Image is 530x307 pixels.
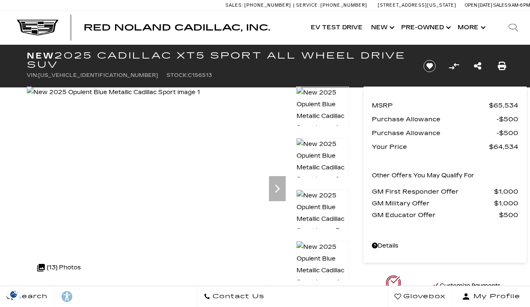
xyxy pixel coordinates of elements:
button: Open user profile menu [452,286,530,307]
span: Red Noland Cadillac, Inc. [84,23,270,33]
span: Search [13,291,48,302]
span: 9 AM-6 PM [508,3,530,8]
span: $500 [497,127,518,139]
span: Contact Us [210,291,264,302]
a: Service: [PHONE_NUMBER] [293,3,369,8]
p: Other Offers You May Qualify For [372,170,474,182]
button: Compare Vehicle [448,60,460,72]
span: [PHONE_NUMBER] [320,3,367,8]
button: Save vehicle [420,59,439,73]
a: Details [372,240,518,252]
div: Next [269,176,286,201]
a: EV Test Drive [307,11,367,44]
a: Print this New 2025 Cadillac XT5 Sport All Wheel Drive SUV [498,60,506,72]
span: MSRP [372,100,489,111]
a: MSRP $65,534 [372,100,518,111]
img: New 2025 Opulent Blue Metallic Cadillac Sport image 1 [296,87,349,134]
a: Glovebox [388,286,452,307]
span: $65,534 [489,100,518,111]
span: Open [DATE] [465,3,492,8]
img: New 2025 Opulent Blue Metallic Cadillac Sport image 3 [296,189,349,237]
a: [STREET_ADDRESS][US_STATE] [378,3,456,8]
span: My Profile [470,291,520,302]
div: (13) Photos [33,258,85,278]
a: Pre-Owned [397,11,453,44]
a: Your Price $64,534 [372,141,518,153]
img: New 2025 Opulent Blue Metallic Cadillac Sport image 2 [296,138,349,186]
span: $500 [497,113,518,125]
span: VIN: [27,72,38,78]
span: $64,534 [489,141,518,153]
img: Cadillac Dark Logo with Cadillac White Text [17,20,59,36]
span: Your Price [372,141,489,153]
span: [PHONE_NUMBER] [244,3,291,8]
span: Sales: [225,3,243,8]
span: GM Educator Offer [372,209,499,221]
img: Opt-Out Icon [4,290,23,299]
span: Glovebox [401,291,446,302]
a: GM First Responder Offer $1,000 [372,186,518,197]
a: Share this New 2025 Cadillac XT5 Sport All Wheel Drive SUV [474,60,481,72]
span: GM Military Offer [372,197,494,209]
strong: New [27,51,54,61]
span: [US_VEHICLE_IDENTIFICATION_NUMBER] [38,72,158,78]
a: Purchase Allowance $500 [372,113,518,125]
span: Purchase Allowance [372,127,497,139]
span: $500 [499,209,518,221]
img: New 2025 Opulent Blue Metallic Cadillac Sport image 4 [296,241,349,289]
span: $1,000 [494,197,518,209]
a: GM Educator Offer $500 [372,209,518,221]
a: Purchase Allowance $500 [372,127,518,139]
a: GM Military Offer $1,000 [372,197,518,209]
span: Purchase Allowance [372,113,497,125]
span: C156513 [188,72,212,78]
span: Sales: [493,3,508,8]
button: More [453,11,488,44]
a: Red Noland Cadillac, Inc. [84,23,270,32]
a: New [367,11,397,44]
a: Sales: [PHONE_NUMBER] [225,3,293,8]
span: Service: [296,3,319,8]
section: Click to Open Cookie Consent Modal [4,290,23,299]
span: GM First Responder Offer [372,186,494,197]
h1: 2025 Cadillac XT5 Sport All Wheel Drive SUV [27,51,410,69]
span: $1,000 [494,186,518,197]
img: New 2025 Opulent Blue Metallic Cadillac Sport image 1 [27,87,200,98]
span: Stock: [166,72,188,78]
a: Contact Us [197,286,271,307]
